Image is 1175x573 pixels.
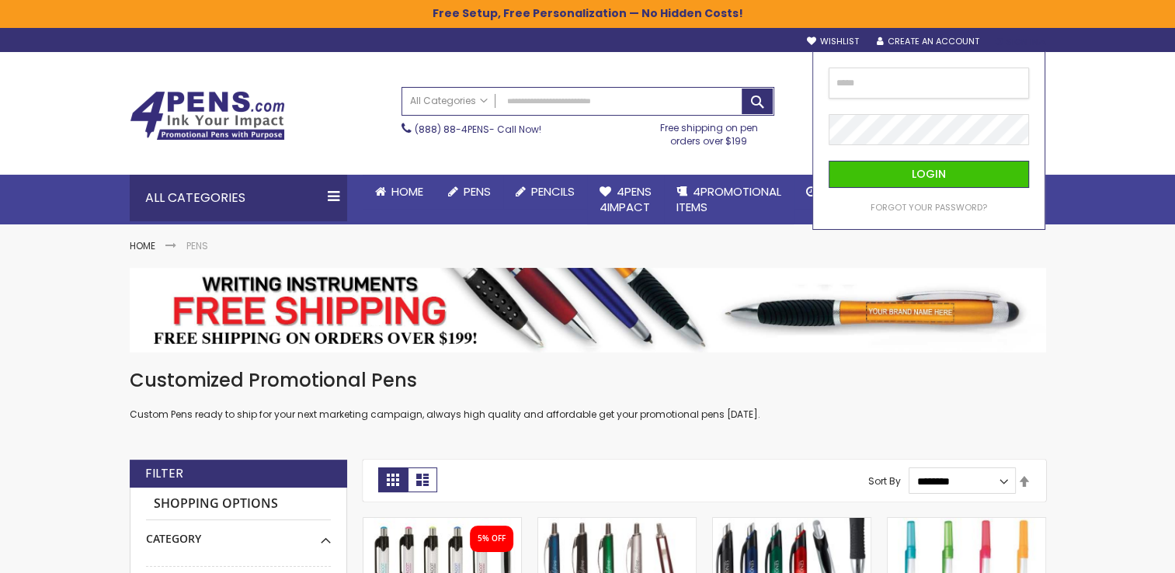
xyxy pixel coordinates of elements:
div: 5% OFF [478,533,506,544]
div: Custom Pens ready to ship for your next marketing campaign, always high quality and affordable ge... [130,368,1046,422]
span: Login [912,166,946,182]
strong: Filter [145,465,183,482]
img: 4Pens Custom Pens and Promotional Products [130,91,285,141]
a: Trans Groove Grip [713,517,871,530]
strong: Pens [186,239,208,252]
button: Login [829,161,1029,188]
span: - Call Now! [415,123,541,136]
span: 4PROMOTIONAL ITEMS [676,183,781,215]
div: All Categories [130,175,347,221]
a: 4PROMOTIONALITEMS [664,175,794,225]
span: Pencils [531,183,575,200]
div: Sign In [994,36,1045,48]
a: Wishlist [806,36,858,47]
a: Create an Account [876,36,979,47]
a: 4Pens4impact [587,175,664,225]
a: The Boss Pen [538,517,696,530]
strong: Grid [378,467,408,492]
div: Free shipping on pen orders over $199 [644,116,774,147]
a: Rush [794,175,864,209]
a: Forgot Your Password? [871,202,987,214]
a: All Categories [402,88,495,113]
img: Pens [130,268,1046,352]
div: Category [146,520,331,547]
strong: Shopping Options [146,488,331,521]
a: Home [363,175,436,209]
span: Pens [464,183,491,200]
h1: Customized Promotional Pens [130,368,1046,393]
span: 4Pens 4impact [600,183,652,215]
a: Pens [436,175,503,209]
span: Forgot Your Password? [871,201,987,214]
a: New Orleans Pen [363,517,521,530]
a: Home [130,239,155,252]
span: Home [391,183,423,200]
a: (888) 88-4PENS [415,123,489,136]
a: Pencils [503,175,587,209]
span: All Categories [410,95,488,107]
